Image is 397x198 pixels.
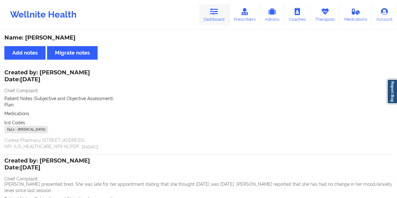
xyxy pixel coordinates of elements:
[4,164,90,172] p: Date: [DATE]
[229,4,260,25] a: Prescribers
[4,137,393,150] p: Curexa Pharmacy [STREET_ADDRESS] NPI: [US_HEALTHCARE_NPI] NCPDP: 3145403
[4,88,39,93] span: Chief Complaint:
[4,120,25,125] span: Icd Codes
[387,79,397,104] a: Report Bug
[199,4,229,25] a: Dashboard
[4,102,14,107] span: Plan:
[260,4,284,25] a: Admins
[4,46,46,60] button: Add notes
[4,34,393,41] div: Name: [PERSON_NAME]
[4,111,29,116] span: Medications
[4,158,90,172] div: Created by: [PERSON_NAME]
[4,126,48,133] div: F41.1 - [MEDICAL_DATA]
[47,46,98,60] button: Migrate notes
[4,69,90,84] div: Created by: [PERSON_NAME]
[284,4,310,25] a: Coaches
[4,96,114,101] span: Patient Notes (Subjective and Objective Assessment):
[4,181,393,194] p: [PERSON_NAME] presented tired. She was late for her appointment stating that she thought [DATE] w...
[340,4,372,25] a: Medications
[310,4,340,25] a: Therapists
[4,176,39,181] span: Chief Complaint:
[4,76,90,84] p: Date: [DATE]
[372,4,397,25] a: Account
